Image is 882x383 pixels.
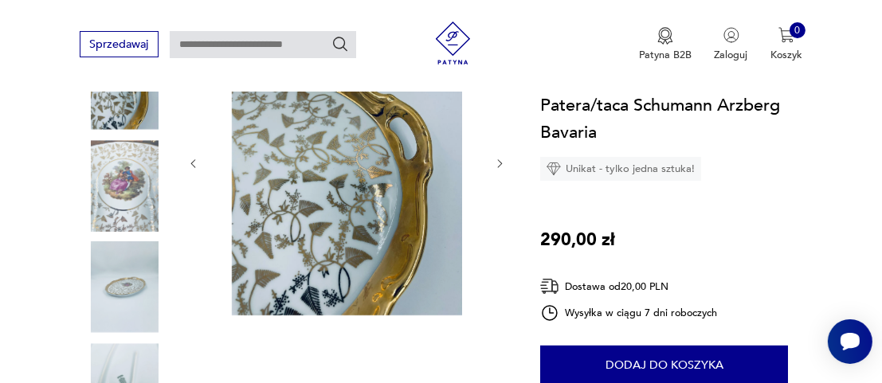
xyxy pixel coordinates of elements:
img: Ikona dostawy [540,277,559,297]
div: Unikat - tylko jedna sztuka! [540,157,701,181]
div: Wysyłka w ciągu 7 dni roboczych [540,304,717,323]
p: Zaloguj [715,48,748,62]
img: Ikona medalu [657,27,673,45]
img: Ikonka użytkownika [723,27,739,43]
p: Koszyk [770,48,802,62]
button: Sprzedawaj [80,31,159,57]
a: Ikona medaluPatyna B2B [639,27,692,62]
div: Dostawa od 20,00 PLN [540,277,717,297]
img: Zdjęcie produktu Patera/taca Schumann Arzberg Bavaria [80,242,171,333]
img: Ikona diamentu [547,162,561,176]
div: 0 [790,22,806,38]
img: Zdjęcie produktu Patera/taca Schumann Arzberg Bavaria [80,140,171,231]
h1: Patera/taca Schumann Arzberg Bavaria [540,92,829,146]
button: 0Koszyk [770,27,802,62]
button: Zaloguj [715,27,748,62]
iframe: Smartsupp widget button [828,319,872,364]
button: Szukaj [331,35,349,53]
img: Zdjęcie produktu Patera/taca Schumann Arzberg Bavaria [214,10,480,316]
p: Patyna B2B [639,48,692,62]
button: Patyna B2B [639,27,692,62]
img: Ikona koszyka [778,27,794,43]
img: Patyna - sklep z meblami i dekoracjami vintage [426,21,480,64]
p: 290,00 zł [540,227,615,254]
a: Sprzedawaj [80,41,159,50]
